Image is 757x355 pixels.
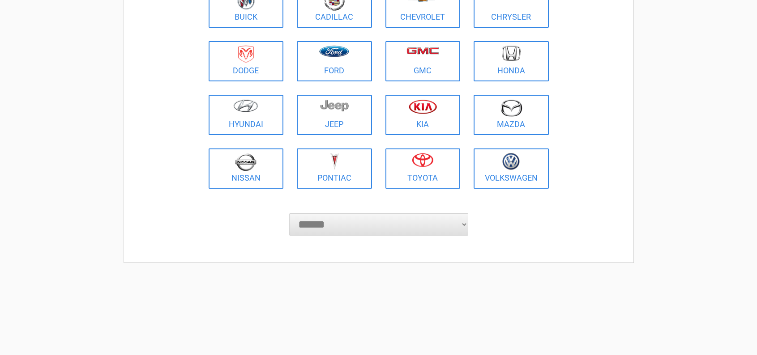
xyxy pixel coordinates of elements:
a: Jeep [297,95,372,135]
a: Honda [474,41,549,81]
a: GMC [385,41,461,81]
img: hyundai [233,99,258,112]
img: dodge [238,46,254,63]
a: Mazda [474,95,549,135]
a: Pontiac [297,148,372,189]
a: Ford [297,41,372,81]
a: Nissan [209,148,284,189]
img: toyota [412,153,433,167]
img: mazda [500,99,522,117]
a: Volkswagen [474,148,549,189]
img: volkswagen [502,153,520,170]
a: Toyota [385,148,461,189]
img: jeep [320,99,349,112]
img: nissan [235,153,257,171]
a: Kia [385,95,461,135]
img: gmc [406,47,439,55]
a: Dodge [209,41,284,81]
img: ford [319,46,349,57]
a: Hyundai [209,95,284,135]
img: honda [502,46,521,61]
img: kia [409,99,437,114]
img: pontiac [330,153,339,170]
